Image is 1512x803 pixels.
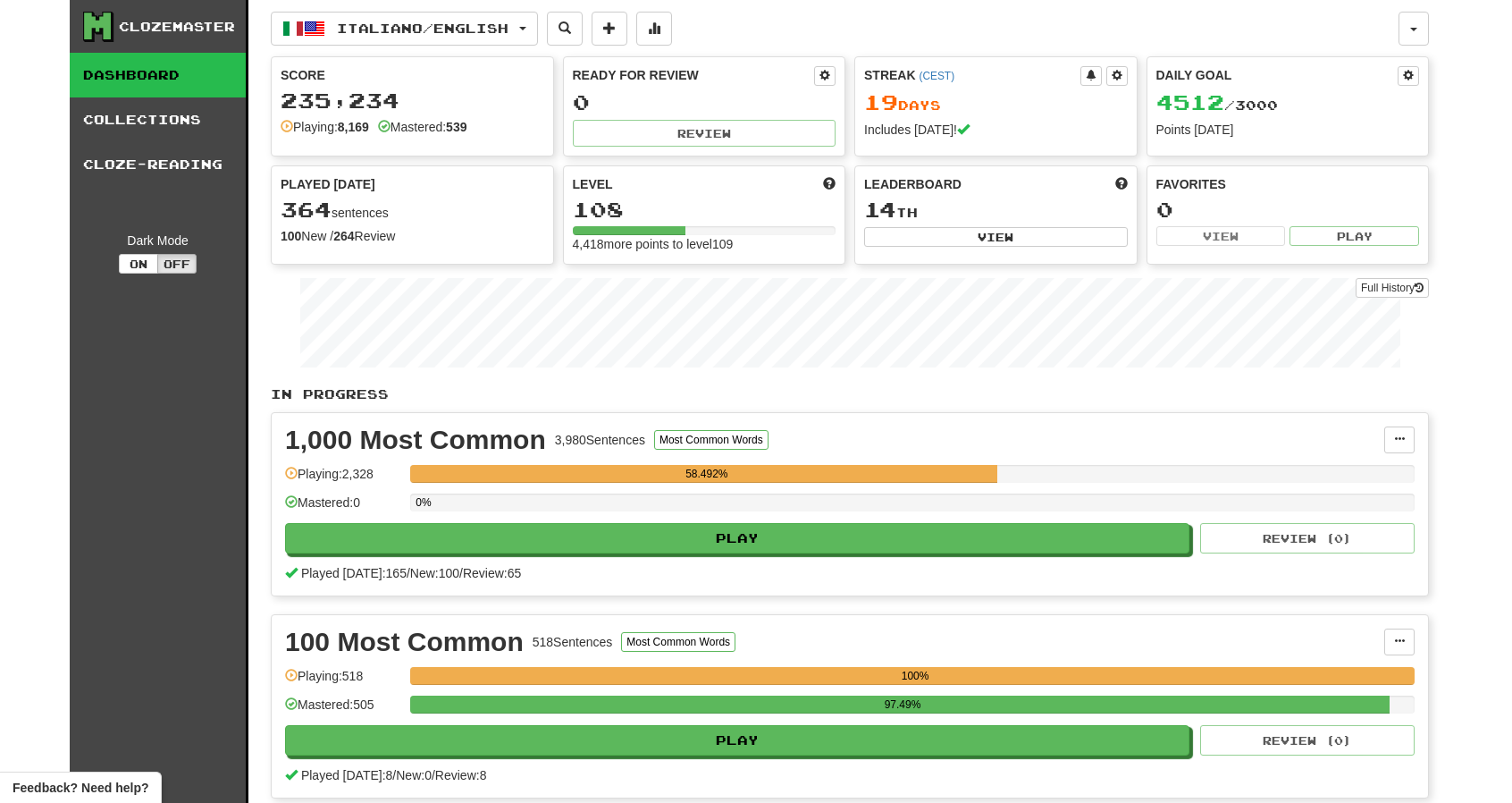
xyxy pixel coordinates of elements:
[119,18,235,36] div: Clozemaster
[1156,175,1420,193] div: Favorites
[1200,523,1415,554] button: Review (0)
[1200,725,1415,756] button: Review (0)
[864,175,962,193] span: Leaderboard
[378,118,467,136] div: Mastered:
[70,53,246,97] a: Dashboard
[285,523,1189,554] button: Play
[1289,226,1419,246] button: Play
[654,430,769,450] button: Most Common Words
[285,667,401,697] div: Playing: 518
[621,632,735,652] button: Most Common Words
[864,197,896,222] span: 14
[533,633,613,651] div: 518 Sentences
[573,235,836,253] div: 4,418 more points to level 109
[281,118,369,136] div: Playing:
[573,199,836,221] div: 108
[285,465,401,494] div: Playing: 2,328
[281,227,544,245] div: New / Review
[281,199,544,222] div: sentences
[13,779,148,797] span: Open feedback widget
[70,97,246,142] a: Collections
[396,768,432,782] span: New: 0
[864,91,1128,114] div: Day s
[555,431,645,449] div: 3,980 Sentences
[410,566,459,580] span: New: 100
[285,696,401,725] div: Mastered: 505
[157,254,197,274] button: Off
[337,21,508,36] span: Italiano / English
[338,120,369,134] strong: 8,169
[636,12,672,46] button: More stats
[285,494,401,523] div: Mastered: 0
[392,768,396,782] span: /
[573,175,613,193] span: Level
[1156,199,1420,221] div: 0
[864,199,1128,222] div: th
[435,768,487,782] span: Review: 8
[416,696,1390,714] div: 97.49%
[271,385,1429,403] p: In Progress
[119,254,158,274] button: On
[1156,89,1224,114] span: 4512
[416,465,997,483] div: 58.492%
[271,12,538,46] button: Italiano/English
[1156,121,1420,139] div: Points [DATE]
[416,667,1415,685] div: 100%
[70,142,246,187] a: Cloze-Reading
[864,89,898,114] span: 19
[301,566,407,580] span: Played [DATE]: 165
[301,768,392,782] span: Played [DATE]: 8
[463,566,521,580] span: Review: 65
[407,566,410,580] span: /
[333,229,354,243] strong: 264
[864,121,1128,139] div: Includes [DATE]!
[285,725,1189,756] button: Play
[1156,226,1286,246] button: View
[446,120,466,134] strong: 539
[573,120,836,147] button: Review
[281,229,301,243] strong: 100
[1356,278,1429,298] a: Full History
[573,91,836,114] div: 0
[281,197,332,222] span: 364
[281,89,544,112] div: 235,234
[281,175,375,193] span: Played [DATE]
[547,12,583,46] button: Search sentences
[864,66,1080,84] div: Streak
[919,70,954,82] a: (CEST)
[285,629,524,655] div: 100 Most Common
[459,566,463,580] span: /
[1115,175,1128,193] span: This week in points, UTC
[432,768,435,782] span: /
[823,175,836,193] span: Score more points to level up
[864,227,1128,247] button: View
[1156,97,1278,113] span: / 3000
[573,66,815,84] div: Ready for Review
[592,12,627,46] button: Add sentence to collection
[1156,66,1399,86] div: Daily Goal
[281,66,544,84] div: Score
[83,232,232,249] div: Dark Mode
[285,427,546,453] div: 1,000 Most Common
